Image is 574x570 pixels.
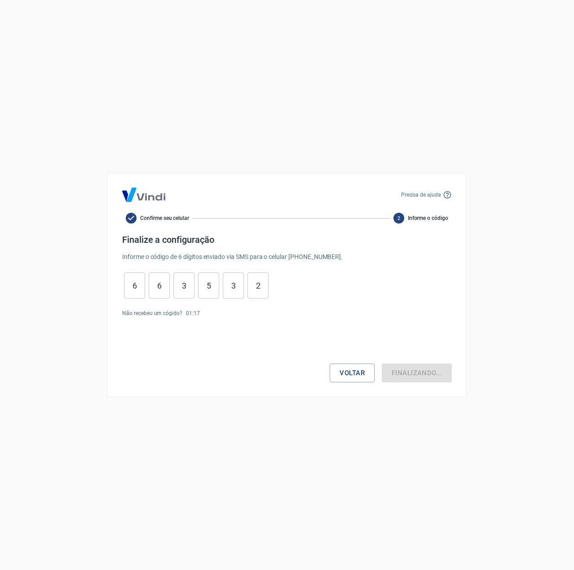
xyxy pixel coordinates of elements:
text: 2 [397,215,400,221]
img: Logo Vind [122,188,165,202]
p: 01 : 17 [186,309,200,317]
span: Informe o código [408,214,448,222]
h4: Finalize a configuração [122,234,452,245]
button: Voltar [330,364,375,382]
span: Confirme seu celular [140,214,189,222]
p: Informe o código de 6 dígitos enviado via SMS para o celular [PHONE_NUMBER] . [122,252,452,262]
p: Não recebeu um cógido? [122,309,182,317]
p: Precisa de ajuda [401,191,441,199]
